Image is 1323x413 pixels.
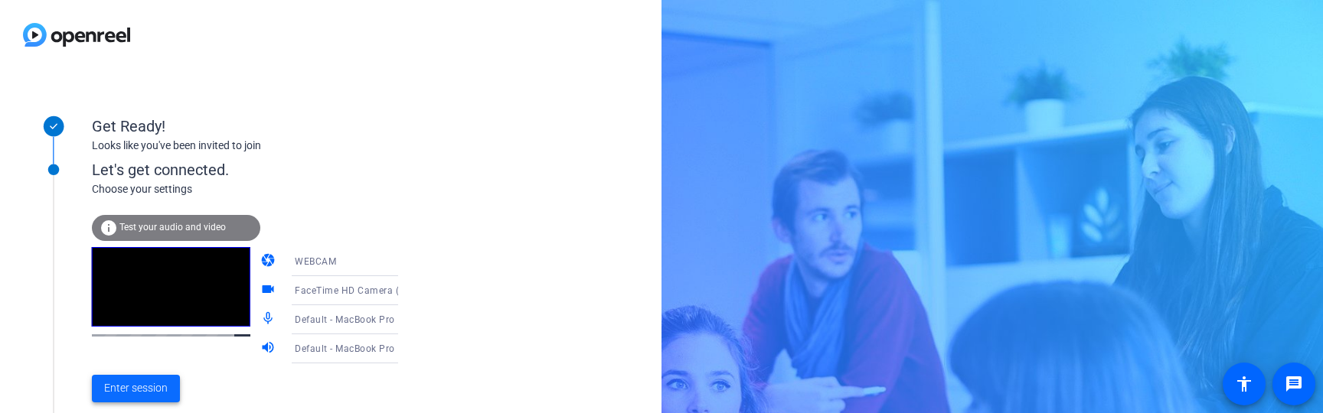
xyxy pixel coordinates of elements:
mat-icon: volume_up [260,340,279,358]
mat-icon: accessibility [1235,375,1253,393]
div: Let's get connected. [92,158,430,181]
span: Test your audio and video [119,222,226,233]
span: WEBCAM [295,256,336,267]
div: Looks like you've been invited to join [92,138,398,154]
mat-icon: videocam [260,281,279,300]
button: Enter session [92,375,180,402]
mat-icon: message [1285,375,1303,393]
div: Choose your settings [92,181,430,197]
mat-icon: camera [260,252,279,271]
span: FaceTime HD Camera (2C0E:82E3) [295,284,452,296]
span: Default - MacBook Pro Microphone (Built-in) [295,313,492,325]
span: Enter session [104,380,168,396]
span: Default - MacBook Pro Speakers (Built-in) [295,342,479,354]
mat-icon: mic_none [260,311,279,329]
div: Get Ready! [92,115,398,138]
mat-icon: info [100,219,118,237]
